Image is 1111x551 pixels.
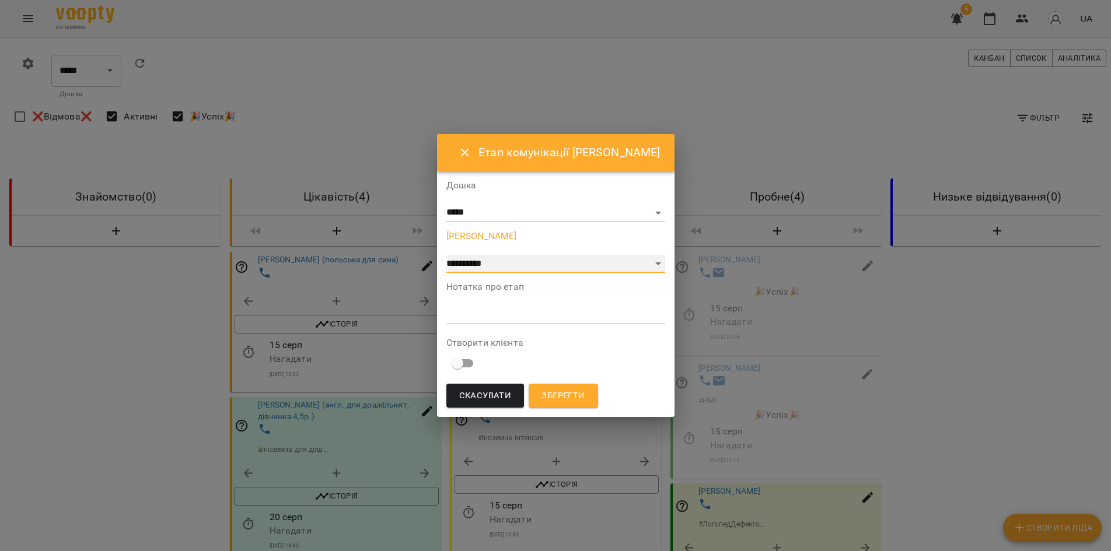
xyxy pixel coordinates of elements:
[446,181,665,190] label: Дошка
[451,139,479,167] button: Close
[446,231,665,241] label: [PERSON_NAME]
[459,388,512,403] span: Скасувати
[446,338,665,348] label: Створити клієнта
[478,143,660,162] h6: Етап комунікації [PERSON_NAME]
[529,384,598,408] button: Зберегти
[446,282,665,292] label: Нотатка про етап
[446,384,525,408] button: Скасувати
[541,388,585,403] span: Зберегти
